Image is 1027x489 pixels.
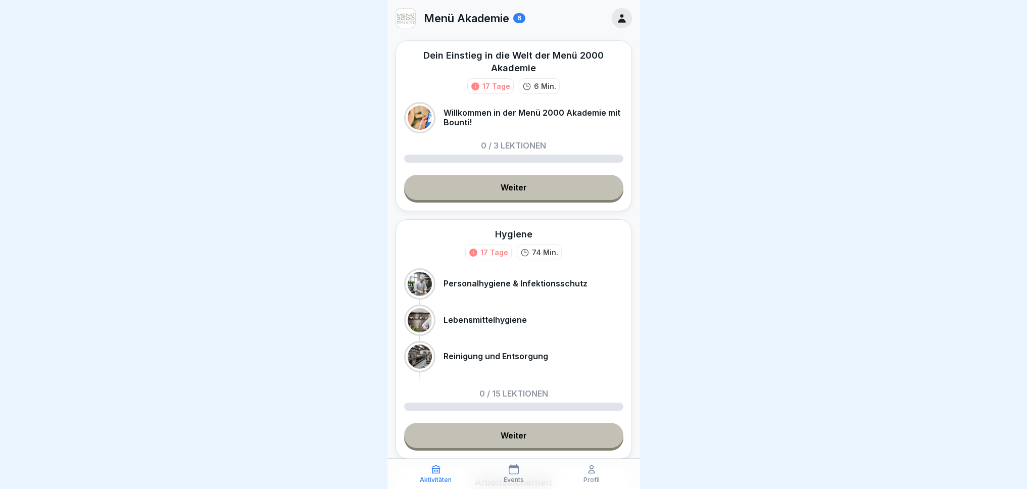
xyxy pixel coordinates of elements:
a: Weiter [404,423,623,448]
div: Dein Einstieg in die Welt der Menü 2000 Akademie [404,49,623,74]
p: Events [504,476,524,483]
p: Lebensmittelhygiene [444,315,527,325]
p: Reinigung und Entsorgung [444,352,548,361]
div: 6 [513,13,525,23]
div: 17 Tage [480,247,508,258]
p: 0 / 3 Lektionen [481,141,546,150]
p: Personalhygiene & Infektionsschutz [444,279,588,288]
p: Profil [583,476,600,483]
p: Willkommen in der Menü 2000 Akademie mit Bounti! [444,108,623,127]
p: 6 Min. [534,81,556,91]
p: Aktivitäten [420,476,452,483]
a: Weiter [404,175,623,200]
p: 74 Min. [532,247,558,258]
div: 17 Tage [482,81,510,91]
img: v3gslzn6hrr8yse5yrk8o2yg.png [396,9,415,28]
div: Hygiene [495,228,532,240]
p: Menü Akademie [424,12,509,25]
p: 0 / 15 Lektionen [479,389,548,398]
